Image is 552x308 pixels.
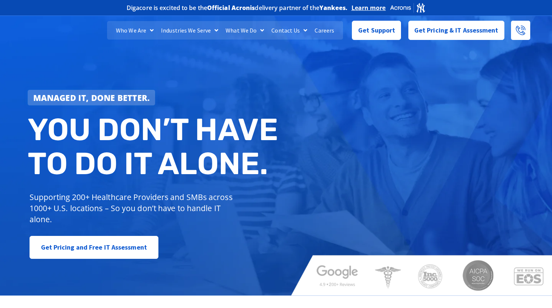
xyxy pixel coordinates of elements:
[390,2,426,13] img: Acronis
[268,21,311,40] a: Contact Us
[408,21,504,40] a: Get Pricing & IT Assessment
[311,21,338,40] a: Careers
[414,23,498,38] span: Get Pricing & IT Assessment
[33,92,150,103] strong: Managed IT, done better.
[352,21,401,40] a: Get Support
[107,21,343,40] nav: Menu
[30,236,158,259] a: Get Pricing and Free IT Assessment
[41,240,147,255] span: Get Pricing and Free IT Assessment
[358,23,395,38] span: Get Support
[22,20,71,41] img: DigaCore Technology Consulting
[207,4,255,12] b: Official Acronis
[157,21,222,40] a: Industries We Serve
[30,192,236,225] p: Supporting 200+ Healthcare Providers and SMBs across 1000+ U.S. locations – So you don’t have to ...
[28,113,282,180] h2: You don’t have to do IT alone.
[127,5,348,11] h2: Digacore is excited to be the delivery partner of the
[319,4,348,12] b: Yankees.
[352,4,386,11] a: Learn more
[222,21,268,40] a: What We Do
[28,90,155,105] a: Managed IT, done better.
[112,21,157,40] a: Who We Are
